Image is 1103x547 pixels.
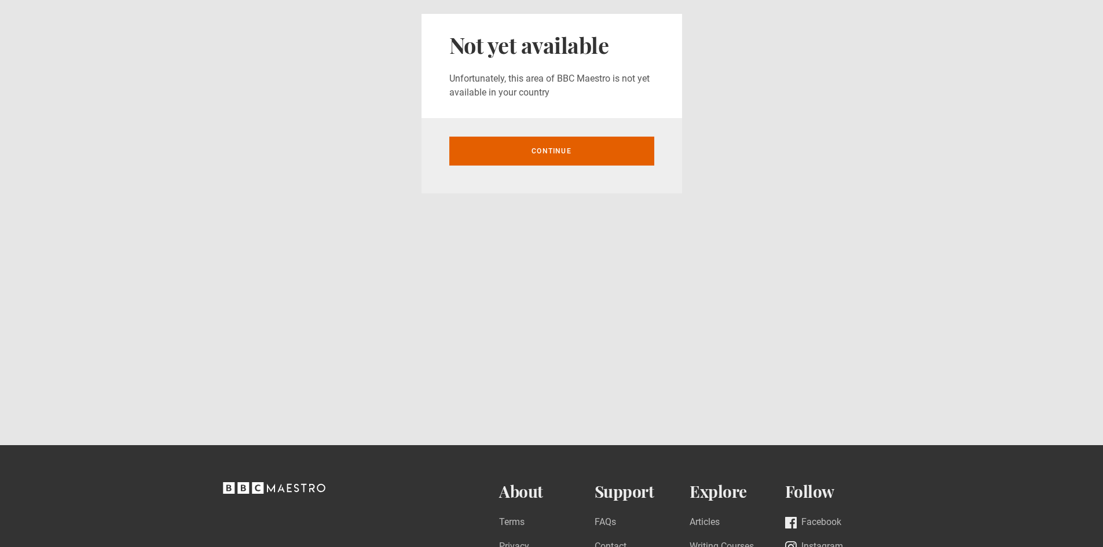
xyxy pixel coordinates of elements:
[785,482,881,501] h2: Follow
[499,482,595,501] h2: About
[690,515,720,531] a: Articles
[595,482,690,501] h2: Support
[449,72,654,100] p: Unfortunately, this area of BBC Maestro is not yet available in your country
[449,137,654,166] a: Continue
[449,32,654,58] h2: Not yet available
[499,515,525,531] a: Terms
[223,486,325,497] a: BBC Maestro, back to top
[595,515,616,531] a: FAQs
[690,482,785,501] h2: Explore
[223,482,325,494] svg: BBC Maestro, back to top
[785,515,841,531] a: Facebook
